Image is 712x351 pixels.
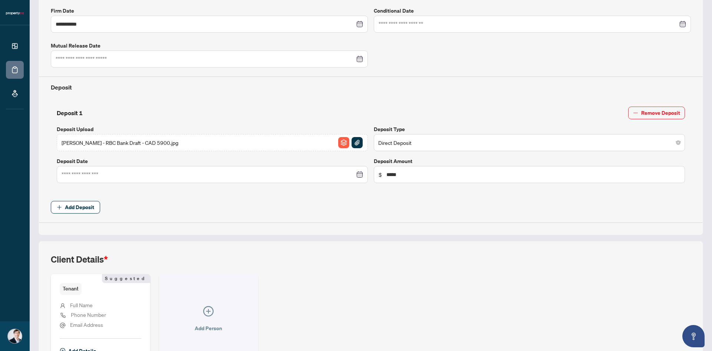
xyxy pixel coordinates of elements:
button: Remove Deposit [628,107,685,119]
span: Email Address [70,321,103,328]
img: Profile Icon [8,329,22,343]
span: [PERSON_NAME] - RBC Bank Draft - CAD 5900.jpg [62,139,178,147]
button: Open asap [682,325,705,347]
button: Add Deposit [51,201,100,214]
span: Phone Number [71,311,106,318]
img: logo [6,11,24,16]
label: Deposit Upload [57,125,368,133]
span: minus [633,110,638,116]
img: File Archive [338,137,349,148]
button: File Attachement [351,137,363,149]
h2: Client Details [51,253,108,265]
label: Firm Date [51,7,368,15]
span: Direct Deposit [378,136,680,150]
span: plus [57,205,62,210]
span: Add Person [195,322,222,334]
span: Tenant [60,283,82,295]
span: Suggested [102,274,150,283]
span: close-circle [676,140,680,145]
span: $ [379,170,382,179]
label: Deposit Amount [374,157,685,165]
span: Add Deposit [65,201,94,213]
h4: Deposit [51,83,691,92]
label: Deposit Type [374,125,685,133]
span: [PERSON_NAME] - RBC Bank Draft - CAD 5900.jpgFile ArchiveFile Attachement [57,134,368,151]
span: Remove Deposit [641,107,680,119]
img: File Attachement [352,137,363,148]
label: Mutual Release Date [51,42,368,50]
label: Deposit Date [57,157,368,165]
span: Full Name [70,302,93,308]
span: plus-circle [203,306,214,316]
label: Conditional Date [374,7,691,15]
h4: Deposit 1 [57,108,83,117]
